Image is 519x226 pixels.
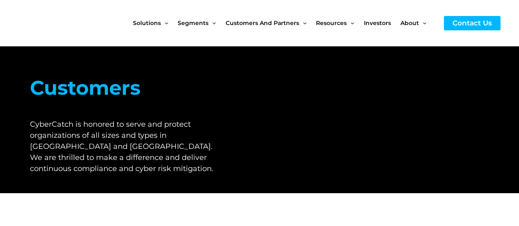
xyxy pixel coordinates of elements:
h1: CyberCatch is honored to serve and protect organizations of all sizes and types in [GEOGRAPHIC_DA... [30,119,217,174]
span: Menu Toggle [299,6,306,40]
span: Menu Toggle [161,6,168,40]
span: Resources [316,6,347,40]
nav: Site Navigation: New Main Menu [133,6,436,40]
span: Menu Toggle [208,6,216,40]
span: Menu Toggle [419,6,426,40]
span: Investors [364,6,391,40]
span: Menu Toggle [347,6,354,40]
span: Segments [178,6,208,40]
span: About [400,6,419,40]
h2: Customers [30,73,217,103]
span: Solutions [133,6,161,40]
img: CyberCatch [14,6,113,40]
span: Customers and Partners [226,6,299,40]
a: Investors [364,6,400,40]
a: Contact Us [444,16,501,30]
